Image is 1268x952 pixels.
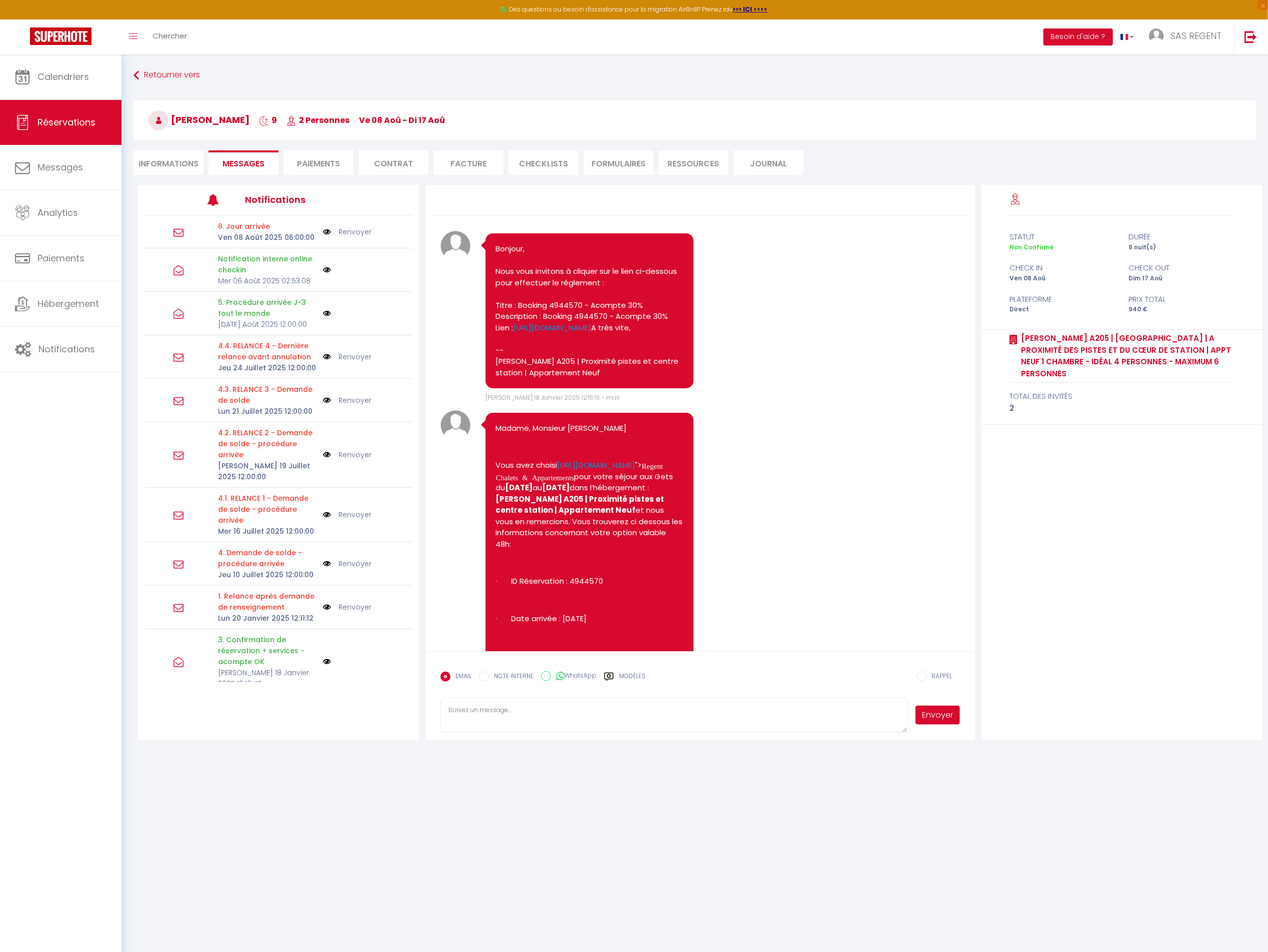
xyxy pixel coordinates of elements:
div: Dim 17 Aoû [1122,274,1241,283]
img: logout [1244,30,1257,43]
div: 2 [1009,402,1234,414]
span: 2 Personnes [286,114,349,126]
pre: Bonjour, Nous vous invitons à cliquer sur le lien ci-dessous pour effectuer le réglement : Titre ... [495,243,683,378]
div: statut [1003,231,1122,243]
p: 4. Demande de solde - procédure arrivée [218,547,316,569]
p: Ven 08 Août 2025 06:00:00 [218,232,316,243]
b: [DATE] [542,482,569,493]
p: [DATE] Août 2025 12:00:00 [218,319,316,330]
p: [PERSON_NAME] 18 Janvier 2025 19:10:47 [218,667,316,689]
li: CHECKLISTS [508,150,578,175]
a: Chercher [145,19,194,54]
span: Messages [222,158,264,169]
div: durée [1122,231,1241,243]
div: check out [1122,262,1241,274]
span: Réservations [37,116,95,128]
label: WhatsApp [551,671,596,682]
span: Hébergement [37,297,99,310]
li: Informations [133,150,203,175]
img: NO IMAGE [323,509,331,520]
p: 1. Relance après demande de renseignement [218,591,316,613]
div: total des invités [1009,390,1234,402]
span: SAS REGENT [1170,29,1221,42]
span: Messages [37,161,83,173]
img: NO IMAGE [323,309,331,317]
img: NO IMAGE [323,558,331,569]
img: NO IMAGE [323,602,331,613]
a: Retourner vers [133,66,1256,84]
span: Analytics [37,206,78,219]
img: NO IMAGE [323,351,331,362]
p: Motif d'échec d'envoi [218,493,316,526]
label: RAPPEL [927,672,952,683]
p: · Date départ : [DATE] [495,650,683,662]
img: NO IMAGE [323,226,331,237]
a: Renvoyer [338,226,371,237]
p: 5. Procédure arrivée J-3 tout le monde [218,297,316,319]
p: Notification interne online checkin [218,253,316,275]
img: NO IMAGE [323,658,331,666]
span: ve 08 Aoû - di 17 Aoû [359,114,445,126]
p: Vous avez choisi "> pour votre séjour aux Gets du au dans l’hébergement : et nous vous en remerci... [495,460,683,550]
span: Calendriers [37,70,89,83]
img: avatar.png [440,410,470,440]
b: [PERSON_NAME] A205 | Proximité pistes et centre station | Appartement Neuf [495,494,665,516]
p: Madame, Monsieur [PERSON_NAME] [495,423,683,434]
p: Lun 20 Janvier 2025 12:11:12 [218,613,316,624]
button: Envoyer [915,706,959,725]
a: [PERSON_NAME] A205 | [GEOGRAPHIC_DATA] | A proximité des pistes et du cœur de station | Appt neuf... [1017,332,1234,379]
label: Modèles [619,672,645,689]
a: Renvoyer [338,509,371,520]
a: Renvoyer [338,395,371,406]
a: [URL][DOMAIN_NAME] [557,460,635,470]
p: 4.4. RELANCE 4 - Dernière relance avant annulation [218,340,316,362]
p: Lun 21 Juillet 2025 12:00:00 [218,406,316,417]
button: Besoin d'aide ? [1043,28,1113,45]
p: [PERSON_NAME] 19 Juillet 2025 12:00:00 [218,460,316,482]
span: [PERSON_NAME] [148,113,249,126]
label: NOTE INTERNE [489,672,533,683]
a: [URL][DOMAIN_NAME] [513,322,591,333]
div: Direct [1003,305,1122,314]
li: Contrat [358,150,428,175]
li: Facture [433,150,503,175]
img: NO IMAGE [323,449,331,460]
p: Mer 06 Août 2025 02:53:08 [218,275,316,286]
label: EMAIL [450,672,471,683]
p: · ID Réservation : 4944570 [495,576,683,587]
span: [PERSON_NAME] 18 Janvier 2025 12:15:16 - mail [485,393,619,402]
a: >>> ICI <<<< [733,5,768,13]
li: Ressources [658,150,728,175]
span: Non Confirmé [1009,243,1053,251]
p: Jeu 24 Juillet 2025 12:00:00 [218,362,316,373]
div: 940 € [1122,305,1241,314]
p: Motif d'échec d'envoi [218,427,316,460]
a: Renvoyer [338,558,371,569]
img: NO IMAGE [323,266,331,274]
span: 9 [259,114,277,126]
li: FORMULAIRES [583,150,653,175]
div: check in [1003,262,1122,274]
div: 9 nuit(s) [1122,243,1241,252]
p: · Date arrivée : [DATE] [495,613,683,625]
span: Notifications [38,343,95,355]
div: Ven 08 Aoû [1003,274,1122,283]
b: [DATE] [505,482,532,493]
a: Renvoyer [338,602,371,613]
p: 4.3. RELANCE 3 - Demande de solde [218,384,316,406]
a: Renvoyer [338,351,371,362]
div: Prix total [1122,293,1241,305]
a: ... SAS REGENT [1141,19,1234,54]
img: Super Booking [30,27,91,45]
a: Renvoyer [338,449,371,460]
li: Journal [733,150,803,175]
p: Mer 16 Juillet 2025 12:00:00 [218,526,316,537]
img: avatar.png [440,231,470,261]
p: 3. Confirmation de réservation + services - acompte OK [218,634,316,667]
p: Jeu 10 Juillet 2025 12:00:00 [218,569,316,580]
li: Paiements [283,150,353,175]
p: Motif d'échec d'envoi [218,221,316,232]
img: NO IMAGE [323,395,331,406]
span: Chercher [152,30,187,41]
